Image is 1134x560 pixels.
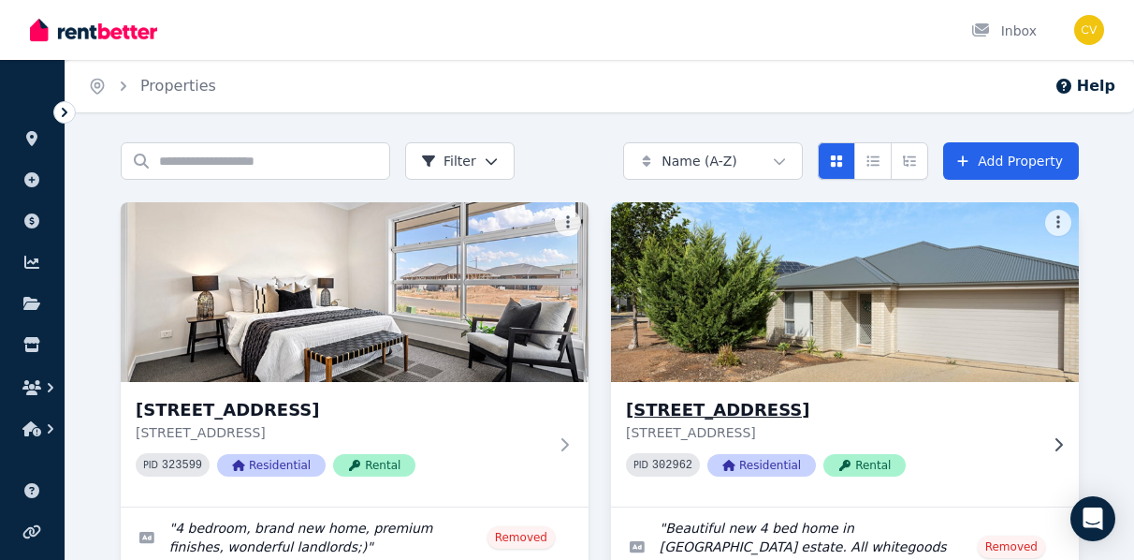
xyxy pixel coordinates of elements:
[121,202,589,507] a: 8 Sicily Street, Angle Vale[STREET_ADDRESS][STREET_ADDRESS]PID 323599ResidentialRental
[661,152,737,170] span: Name (A-Z)
[1074,15,1104,45] img: catherine vasilakis
[971,22,1037,40] div: Inbox
[626,397,1038,423] h3: [STREET_ADDRESS]
[143,460,158,470] small: PID
[121,202,589,382] img: 8 Sicily Street, Angle Vale
[421,152,476,170] span: Filter
[136,397,547,423] h3: [STREET_ADDRESS]
[1045,210,1071,236] button: More options
[891,142,928,180] button: Expanded list view
[140,77,216,95] a: Properties
[623,142,803,180] button: Name (A-Z)
[333,454,415,477] span: Rental
[626,423,1038,442] p: [STREET_ADDRESS]
[823,454,906,477] span: Rental
[1070,496,1115,541] div: Open Intercom Messenger
[652,459,692,472] code: 302962
[1054,75,1115,97] button: Help
[555,210,581,236] button: More options
[633,460,648,470] small: PID
[30,16,157,44] img: RentBetter
[600,198,1091,387] img: 53 Burnlea Parade, Blakeview
[818,142,928,180] div: View options
[707,454,816,477] span: Residential
[943,142,1079,180] a: Add Property
[136,423,547,442] p: [STREET_ADDRESS]
[65,60,239,112] nav: Breadcrumb
[818,142,855,180] button: Card view
[405,142,515,180] button: Filter
[854,142,892,180] button: Compact list view
[611,202,1079,507] a: 53 Burnlea Parade, Blakeview[STREET_ADDRESS][STREET_ADDRESS]PID 302962ResidentialRental
[162,459,202,472] code: 323599
[217,454,326,477] span: Residential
